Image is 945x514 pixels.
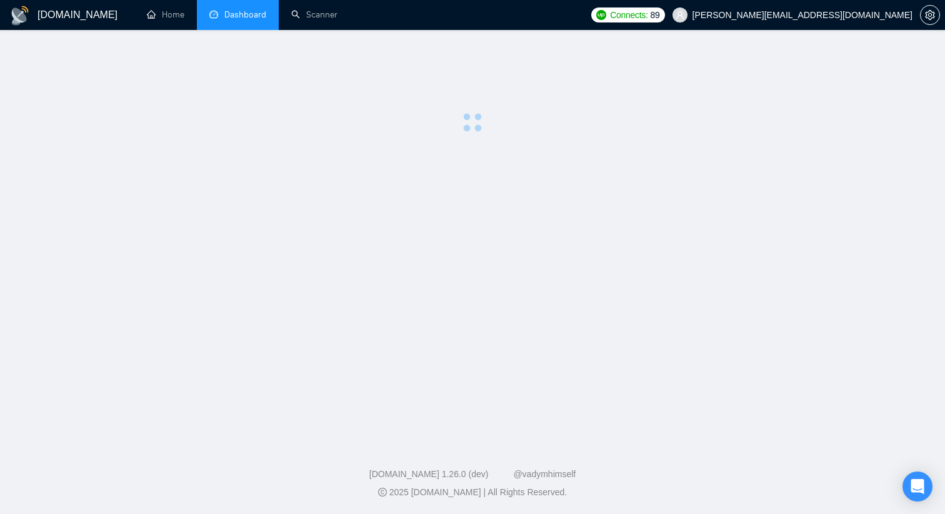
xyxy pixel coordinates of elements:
[651,8,660,22] span: 89
[902,472,932,502] div: Open Intercom Messenger
[921,10,939,20] span: setting
[10,486,935,499] div: 2025 [DOMAIN_NAME] | All Rights Reserved.
[596,10,606,20] img: upwork-logo.png
[291,9,337,20] a: searchScanner
[513,469,576,479] a: @vadymhimself
[224,9,266,20] span: Dashboard
[10,6,30,26] img: logo
[147,9,184,20] a: homeHome
[209,10,218,19] span: dashboard
[676,11,684,19] span: user
[920,10,940,20] a: setting
[920,5,940,25] button: setting
[369,469,489,479] a: [DOMAIN_NAME] 1.26.0 (dev)
[378,488,387,497] span: copyright
[610,8,647,22] span: Connects:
